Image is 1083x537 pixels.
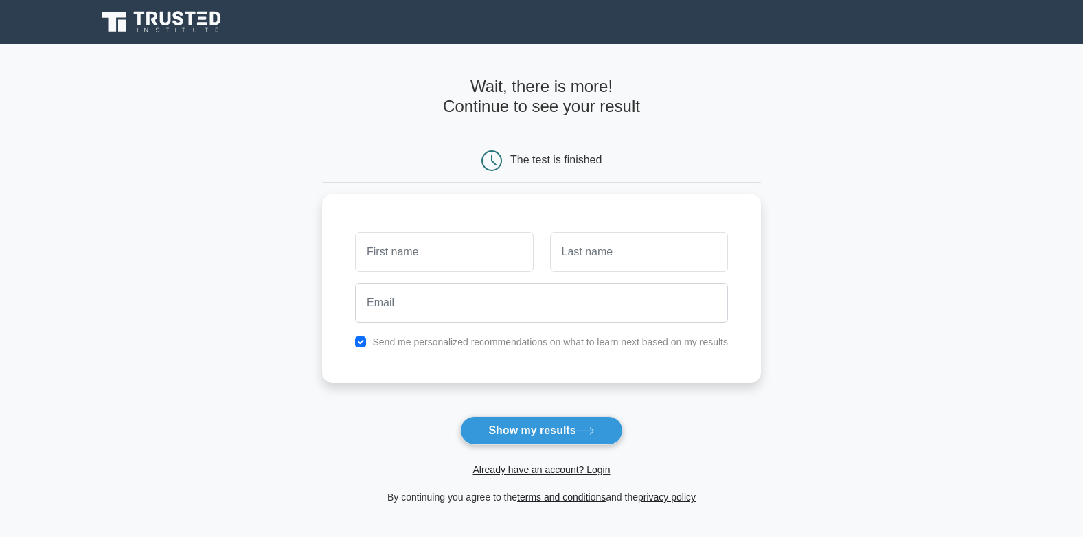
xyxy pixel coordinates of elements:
a: Already have an account? Login [472,464,610,475]
input: Email [355,283,728,323]
a: terms and conditions [517,492,606,503]
input: Last name [550,232,728,272]
h4: Wait, there is more! Continue to see your result [322,77,761,117]
button: Show my results [460,416,622,445]
label: Send me personalized recommendations on what to learn next based on my results [372,336,728,347]
a: privacy policy [638,492,696,503]
div: The test is finished [510,154,602,165]
input: First name [355,232,533,272]
div: By continuing you agree to the and the [314,489,769,505]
